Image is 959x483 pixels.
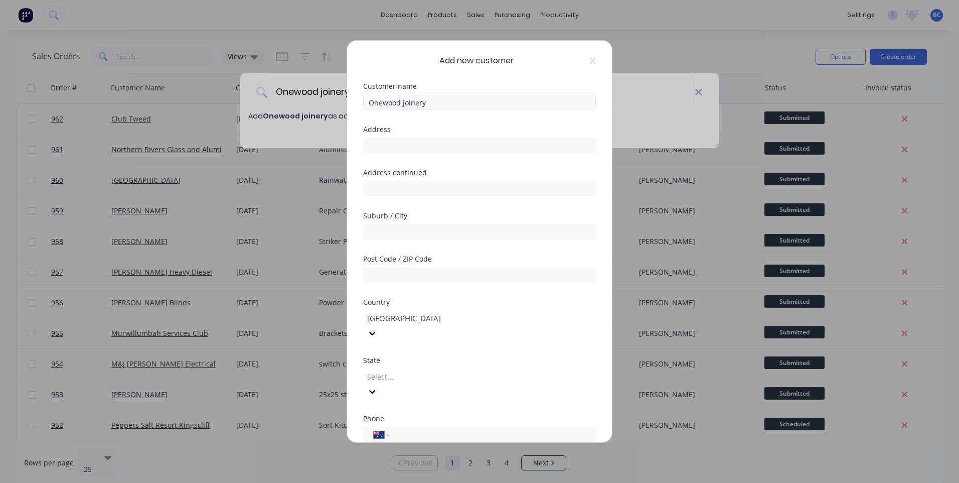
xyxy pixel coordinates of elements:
[363,357,596,364] div: State
[363,169,596,176] div: Address continued
[439,55,514,67] span: Add new customer
[363,256,596,263] div: Post Code / ZIP Code
[363,415,596,422] div: Phone
[363,126,596,133] div: Address
[363,83,596,90] div: Customer name
[363,299,596,306] div: Country
[363,212,596,219] div: Suburb / City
